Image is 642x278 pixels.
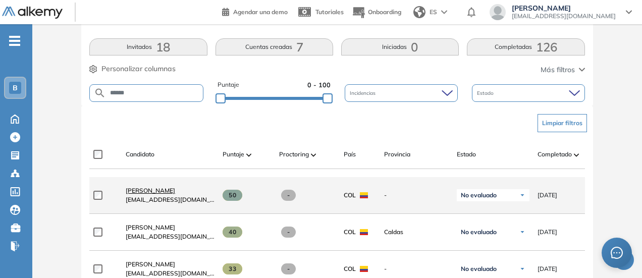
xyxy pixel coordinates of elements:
[9,40,20,42] i: -
[311,153,316,156] img: [missing "en.ARROW_ALT" translation]
[126,187,175,194] span: [PERSON_NAME]
[344,150,356,159] span: País
[384,264,449,273] span: -
[441,10,447,14] img: arrow
[315,8,344,16] span: Tutoriales
[341,38,459,55] button: Iniciadas0
[222,5,288,17] a: Agendar una demo
[538,114,587,132] button: Limpiar filtros
[461,228,497,236] span: No evaluado
[477,89,496,97] span: Estado
[223,227,242,238] span: 40
[467,38,584,55] button: Completadas126
[430,8,437,17] span: ES
[126,186,215,195] a: [PERSON_NAME]
[344,264,356,273] span: COL
[246,153,251,156] img: [missing "en.ARROW_ALT" translation]
[13,84,18,92] span: B
[538,228,557,237] span: [DATE]
[126,269,215,278] span: [EMAIL_ADDRESS][DOMAIN_NAME]
[574,153,579,156] img: [missing "en.ARROW_ALT" translation]
[279,150,309,159] span: Proctoring
[2,7,63,19] img: Logo
[126,260,215,269] a: [PERSON_NAME]
[218,80,239,90] span: Puntaje
[89,64,176,74] button: Personalizar columnas
[126,232,215,241] span: [EMAIL_ADDRESS][DOMAIN_NAME]
[611,247,623,259] span: message
[281,190,296,201] span: -
[384,150,410,159] span: Provincia
[344,191,356,200] span: COL
[413,6,425,18] img: world
[472,84,585,102] div: Estado
[344,228,356,237] span: COL
[233,8,288,16] span: Agendar una demo
[352,2,401,23] button: Onboarding
[126,260,175,268] span: [PERSON_NAME]
[126,195,215,204] span: [EMAIL_ADDRESS][DOMAIN_NAME]
[360,266,368,272] img: COL
[538,191,557,200] span: [DATE]
[538,150,572,159] span: Completado
[512,12,616,20] span: [EMAIL_ADDRESS][DOMAIN_NAME]
[281,263,296,274] span: -
[360,192,368,198] img: COL
[89,38,207,55] button: Invitados18
[350,89,378,97] span: Incidencias
[126,150,154,159] span: Candidato
[223,190,242,201] span: 50
[461,191,497,199] span: No evaluado
[541,65,585,75] button: Más filtros
[519,192,525,198] img: Ícono de flecha
[307,80,331,90] span: 0 - 100
[223,263,242,274] span: 33
[541,65,575,75] span: Más filtros
[461,265,497,273] span: No evaluado
[384,228,449,237] span: Caldas
[345,84,458,102] div: Incidencias
[360,229,368,235] img: COL
[126,223,215,232] a: [PERSON_NAME]
[126,224,175,231] span: [PERSON_NAME]
[368,8,401,16] span: Onboarding
[94,87,106,99] img: SEARCH_ALT
[519,266,525,272] img: Ícono de flecha
[457,150,476,159] span: Estado
[519,229,525,235] img: Ícono de flecha
[384,191,449,200] span: -
[538,264,557,273] span: [DATE]
[512,4,616,12] span: [PERSON_NAME]
[281,227,296,238] span: -
[101,64,176,74] span: Personalizar columnas
[216,38,333,55] button: Cuentas creadas7
[223,150,244,159] span: Puntaje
